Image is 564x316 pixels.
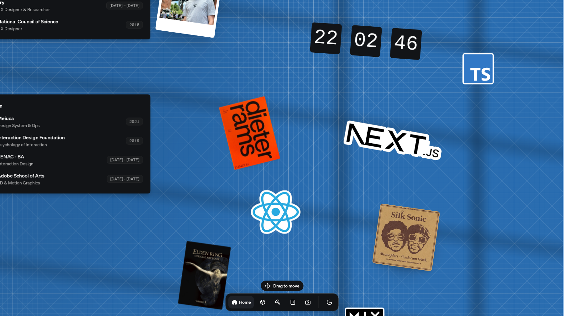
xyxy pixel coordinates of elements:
button: Toggle Theme [323,296,336,308]
div: [DATE] - [DATE] [107,156,143,164]
div: 2019 [126,137,143,145]
h1: Home [239,299,251,305]
div: [DATE] - [DATE] [107,175,143,183]
div: 2018 [126,21,143,29]
a: Home [228,296,254,308]
div: 46 [390,28,422,60]
div: 2021 [126,118,143,125]
div: [DATE] – [DATE] [106,2,143,9]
